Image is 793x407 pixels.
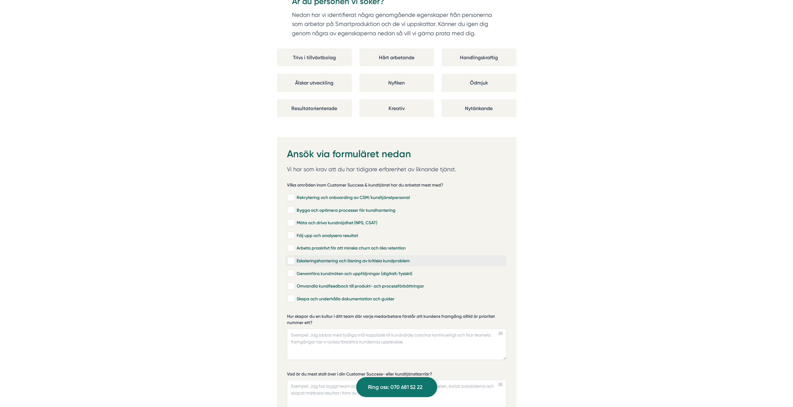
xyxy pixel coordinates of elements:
[287,182,443,190] h5: Vilka områden inom Customer Success & kundtjänst har du arbetat mest med?
[287,371,506,379] label: Vad är du mest stolt över i din Customer Success- eller kundtjänstkarriär?
[442,74,516,92] div: Ödmjuk
[287,147,506,165] h2: Ansök via formuläret nedan
[287,195,294,201] input: Rekrytering och onboarding av CSM/kundtjänstpersonal
[359,49,434,66] div: Hårt arbetande
[287,283,294,289] input: Omvandla kundfeedback till produkt- och processförbättringar
[359,74,434,92] div: Nyfiken
[287,313,506,327] label: Hur skapar du en kultur i ditt team där varje medarbetare förstår att kundens framgång alltid är ...
[368,383,423,391] span: Ring oss: 070 681 52 22
[359,99,434,117] div: Kreativ
[287,220,294,226] input: Mäta och driva kundnöjdhet (NPS, CSAT)
[287,207,294,213] input: Bygga och optimera processer för kundhantering
[287,296,294,302] input: Skapa och underhålla dokumentation och guider
[442,49,516,66] div: Handlingskraftig
[287,245,294,251] input: Arbeta proaktivt för att minska churn och öka retention
[287,258,294,264] input: Eskaleringshantering och lösning av kritiska kundproblem
[356,377,437,397] a: Ring oss: 070 681 52 22
[277,74,352,92] div: Älskar utveckling
[277,49,352,66] div: Trivs i tillväxtbolag
[287,232,294,239] input: Följ upp och analysera resultat
[292,10,501,38] p: Nedan har vi identifierat några genomgående egenskaper från personerna som arbetar på Smartproduk...
[287,165,506,174] p: Vi har som krav att du har tidigare erfarenhet av liknande tjänst.
[287,270,294,277] input: Genomföra kundmöten och uppföljningar (digitalt/fysiskt)
[442,99,516,117] div: Nytänkande
[277,99,352,117] div: Resultatorienterade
